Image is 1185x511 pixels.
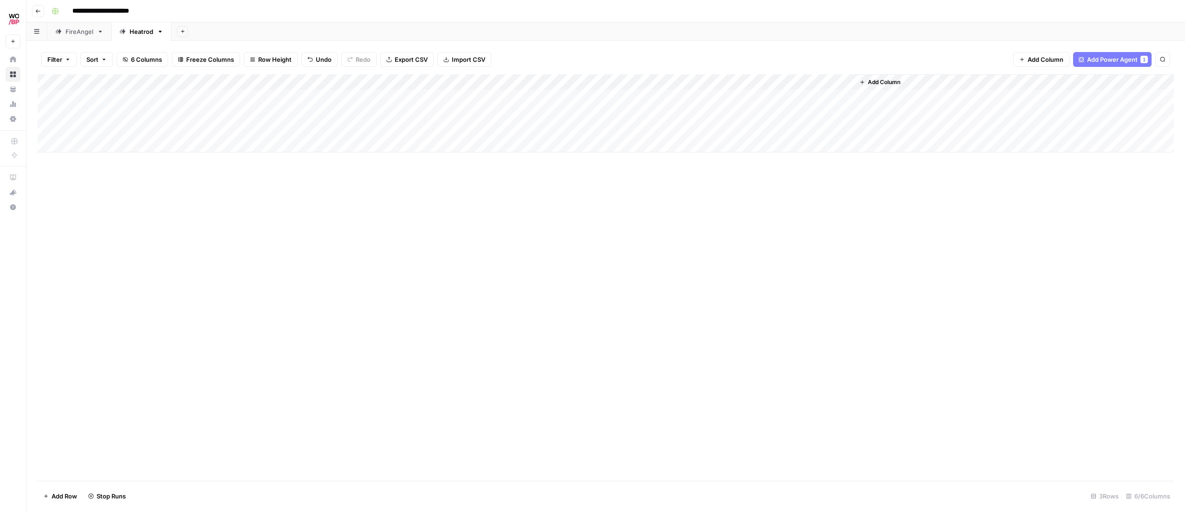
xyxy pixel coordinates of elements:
button: Add Power Agent1 [1073,52,1152,67]
span: Stop Runs [97,491,126,501]
a: FireAngel [47,22,111,41]
span: Filter [47,55,62,64]
button: Sort [80,52,113,67]
div: 6/6 Columns [1122,489,1174,504]
a: Your Data [6,82,20,97]
span: Export CSV [395,55,428,64]
span: 6 Columns [131,55,162,64]
div: What's new? [6,185,20,199]
a: Home [6,52,20,67]
button: Import CSV [437,52,491,67]
div: Heatrod [130,27,153,36]
button: Export CSV [380,52,434,67]
a: AirOps Academy [6,170,20,185]
div: 1 [1140,56,1148,63]
span: Add Row [52,491,77,501]
img: Wilson Cooke Logo [6,11,22,27]
span: Undo [316,55,332,64]
button: Freeze Columns [172,52,240,67]
span: Import CSV [452,55,485,64]
button: Help + Support [6,200,20,215]
button: 6 Columns [117,52,168,67]
button: Redo [341,52,377,67]
button: Add Column [1013,52,1069,67]
a: Browse [6,67,20,82]
button: Row Height [244,52,298,67]
div: 3 Rows [1087,489,1122,504]
a: Usage [6,97,20,111]
button: Filter [41,52,77,67]
button: Undo [301,52,338,67]
span: Add Power Agent [1087,55,1138,64]
button: Add Column [856,76,904,88]
a: Heatrod [111,22,171,41]
div: FireAngel [65,27,93,36]
button: Workspace: Wilson Cooke [6,7,20,31]
span: Freeze Columns [186,55,234,64]
button: Stop Runs [83,489,131,504]
button: Add Row [38,489,83,504]
span: Redo [356,55,371,64]
button: What's new? [6,185,20,200]
span: Sort [86,55,98,64]
span: Add Column [1028,55,1063,64]
span: 1 [1143,56,1146,63]
span: Add Column [868,78,900,86]
span: Row Height [258,55,292,64]
a: Settings [6,111,20,126]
